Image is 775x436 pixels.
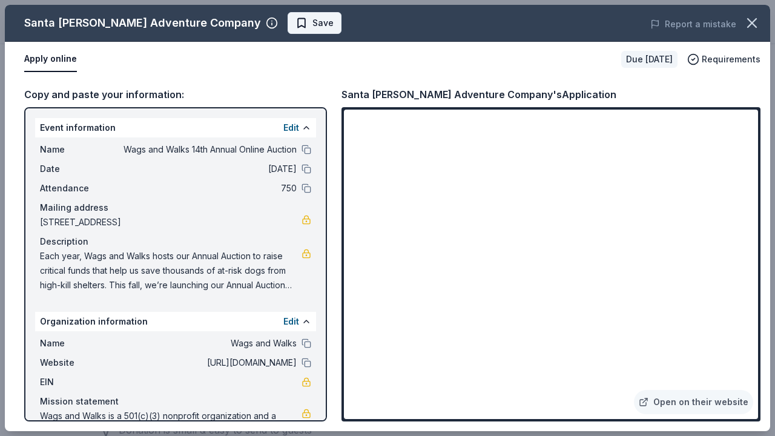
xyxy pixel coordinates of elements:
span: Save [312,16,334,30]
div: Santa [PERSON_NAME] Adventure Company's Application [341,87,616,102]
button: Edit [283,314,299,329]
div: Organization information [35,312,316,331]
button: Save [288,12,341,34]
div: Description [40,234,311,249]
button: Requirements [687,52,760,67]
span: 750 [121,181,297,196]
span: Website [40,355,121,370]
div: Due [DATE] [621,51,678,68]
span: [DATE] [121,162,297,176]
button: Apply online [24,47,77,72]
button: Report a mistake [650,17,736,31]
span: Attendance [40,181,121,196]
span: Requirements [702,52,760,67]
span: EIN [40,375,121,389]
div: Copy and paste your information: [24,87,327,102]
span: Date [40,162,121,176]
a: Open on their website [634,390,753,414]
div: Mission statement [40,394,311,409]
span: [URL][DOMAIN_NAME] [121,355,297,370]
span: Each year, Wags and Walks hosts our Annual Auction to raise critical funds that help us save thou... [40,249,302,292]
div: Event information [35,118,316,137]
span: [STREET_ADDRESS] [40,215,302,230]
span: Wags and Walks 14th Annual Online Auction [121,142,297,157]
div: Mailing address [40,200,311,215]
button: Edit [283,121,299,135]
span: Name [40,142,121,157]
span: Name [40,336,121,351]
div: Santa [PERSON_NAME] Adventure Company [24,13,261,33]
span: Wags and Walks [121,336,297,351]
